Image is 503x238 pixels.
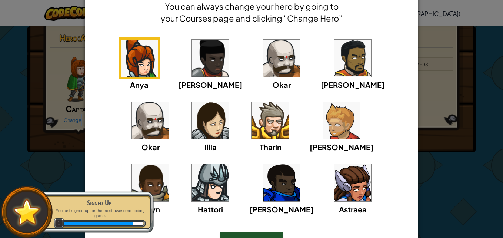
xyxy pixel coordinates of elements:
img: portrait.png [263,164,300,201]
span: Astraea [339,205,367,214]
span: Hattori [198,205,223,214]
h4: You can always change your hero by going to your Courses page and clicking "Change Hero" [159,0,344,24]
img: portrait.png [132,102,169,139]
span: [PERSON_NAME] [179,80,242,89]
span: Okar [273,80,291,89]
img: portrait.png [334,164,371,201]
img: portrait.png [121,40,158,77]
span: 1 [54,218,64,228]
span: Illia [204,142,217,152]
img: portrait.png [192,40,229,77]
span: [PERSON_NAME] [310,142,373,152]
div: Signed Up [53,198,146,208]
img: portrait.png [334,40,371,77]
span: Anya [130,80,149,89]
p: You just signed up for the most awesome coding game. [53,208,146,219]
span: Tharin [260,142,282,152]
img: portrait.png [263,40,300,77]
img: portrait.png [192,164,229,201]
span: [PERSON_NAME] [250,205,313,214]
img: portrait.png [192,102,229,139]
img: portrait.png [252,102,289,139]
img: portrait.png [132,164,169,201]
img: default.png [10,195,44,228]
span: [PERSON_NAME] [321,80,384,89]
span: Okar [141,142,160,152]
img: portrait.png [323,102,360,139]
